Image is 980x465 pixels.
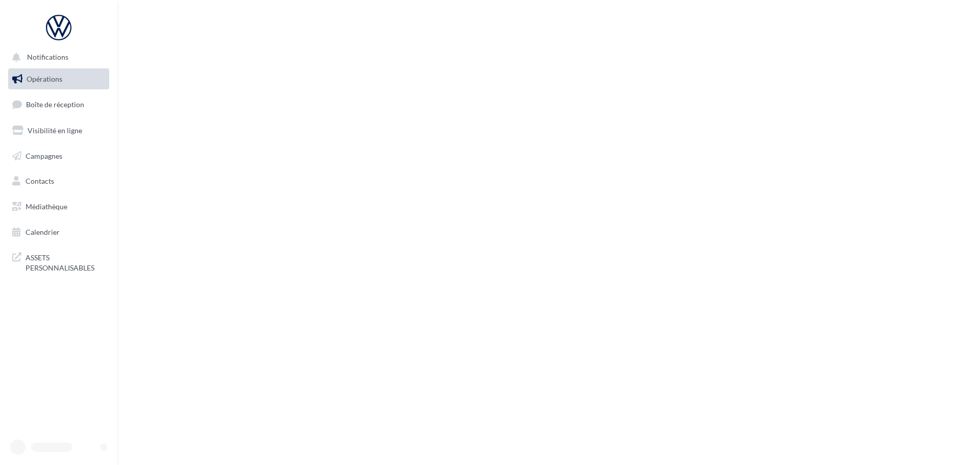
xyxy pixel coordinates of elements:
span: Visibilité en ligne [28,126,82,135]
span: Notifications [27,53,68,62]
a: Visibilité en ligne [6,120,111,141]
a: Campagnes [6,145,111,167]
span: ASSETS PERSONNALISABLES [26,251,105,273]
span: Campagnes [26,151,62,160]
span: Boîte de réception [26,100,84,109]
a: ASSETS PERSONNALISABLES [6,247,111,277]
a: Médiathèque [6,196,111,217]
span: Opérations [27,75,62,83]
span: Médiathèque [26,202,67,211]
a: Boîte de réception [6,93,111,115]
a: Contacts [6,170,111,192]
span: Contacts [26,177,54,185]
a: Opérations [6,68,111,90]
a: Calendrier [6,222,111,243]
span: Calendrier [26,228,60,236]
